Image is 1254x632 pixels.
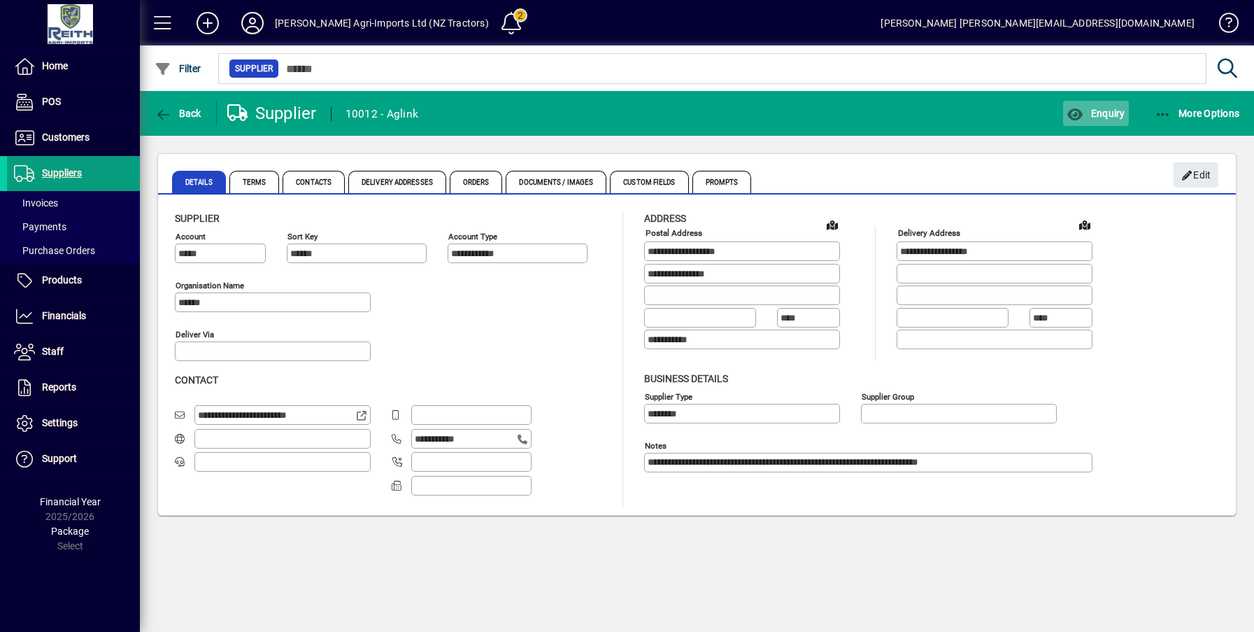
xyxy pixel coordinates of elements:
[644,373,728,384] span: Business details
[7,406,140,441] a: Settings
[7,49,140,84] a: Home
[235,62,273,76] span: Supplier
[176,232,206,241] mat-label: Account
[42,132,90,143] span: Customers
[230,10,275,36] button: Profile
[692,171,752,193] span: Prompts
[506,171,606,193] span: Documents / Images
[7,215,140,239] a: Payments
[42,417,78,428] span: Settings
[42,60,68,71] span: Home
[14,197,58,209] span: Invoices
[155,108,201,119] span: Back
[155,63,201,74] span: Filter
[7,85,140,120] a: POS
[1181,164,1211,187] span: Edit
[348,171,446,193] span: Delivery Addresses
[175,374,218,386] span: Contact
[42,274,82,286] span: Products
[644,213,686,224] span: Address
[42,381,76,393] span: Reports
[1067,108,1125,119] span: Enquiry
[51,526,89,537] span: Package
[881,12,1195,34] div: [PERSON_NAME] [PERSON_NAME][EMAIL_ADDRESS][DOMAIN_NAME]
[7,442,140,477] a: Support
[1074,213,1096,236] a: View on map
[450,171,503,193] span: Orders
[7,335,140,370] a: Staff
[176,281,244,290] mat-label: Organisation name
[151,101,205,126] button: Back
[42,453,77,464] span: Support
[1174,162,1218,188] button: Edit
[42,167,82,178] span: Suppliers
[42,346,64,357] span: Staff
[172,171,226,193] span: Details
[448,232,497,241] mat-label: Account Type
[1155,108,1240,119] span: More Options
[1209,3,1237,48] a: Knowledge Base
[287,232,318,241] mat-label: Sort key
[140,101,217,126] app-page-header-button: Back
[7,120,140,155] a: Customers
[151,56,205,81] button: Filter
[7,191,140,215] a: Invoices
[7,239,140,262] a: Purchase Orders
[42,96,61,107] span: POS
[7,263,140,298] a: Products
[14,221,66,232] span: Payments
[1151,101,1244,126] button: More Options
[645,391,692,401] mat-label: Supplier type
[185,10,230,36] button: Add
[283,171,345,193] span: Contacts
[14,245,95,256] span: Purchase Orders
[1063,101,1128,126] button: Enquiry
[42,310,86,321] span: Financials
[821,213,843,236] a: View on map
[229,171,280,193] span: Terms
[175,213,220,224] span: Supplier
[227,102,317,125] div: Supplier
[610,171,688,193] span: Custom Fields
[862,391,914,401] mat-label: Supplier group
[176,330,214,339] mat-label: Deliver via
[645,440,667,450] mat-label: Notes
[40,496,101,507] span: Financial Year
[7,299,140,334] a: Financials
[345,103,419,125] div: 10012 - Aglink
[275,12,489,34] div: [PERSON_NAME] Agri-Imports Ltd (NZ Tractors)
[7,370,140,405] a: Reports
